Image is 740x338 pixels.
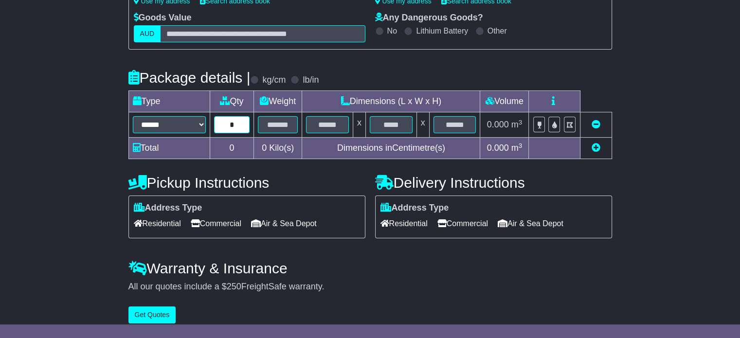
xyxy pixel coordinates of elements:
[134,216,181,231] span: Residential
[487,120,509,129] span: 0.000
[302,138,480,159] td: Dimensions in Centimetre(s)
[254,138,302,159] td: Kilo(s)
[302,91,480,112] td: Dimensions (L x W x H)
[210,138,254,159] td: 0
[353,112,365,138] td: x
[480,91,529,112] td: Volume
[380,216,428,231] span: Residential
[416,26,468,36] label: Lithium Battery
[262,75,286,86] label: kg/cm
[437,216,488,231] span: Commercial
[134,13,192,23] label: Goods Value
[254,91,302,112] td: Weight
[128,138,210,159] td: Total
[487,26,507,36] label: Other
[519,119,523,126] sup: 3
[375,13,483,23] label: Any Dangerous Goods?
[262,143,267,153] span: 0
[128,260,612,276] h4: Warranty & Insurance
[375,175,612,191] h4: Delivery Instructions
[128,306,176,323] button: Get Quotes
[592,143,600,153] a: Add new item
[128,175,365,191] h4: Pickup Instructions
[511,143,523,153] span: m
[128,282,612,292] div: All our quotes include a $ FreightSafe warranty.
[227,282,241,291] span: 250
[416,112,429,138] td: x
[511,120,523,129] span: m
[498,216,563,231] span: Air & Sea Depot
[592,120,600,129] a: Remove this item
[128,91,210,112] td: Type
[251,216,317,231] span: Air & Sea Depot
[134,203,202,213] label: Address Type
[128,70,251,86] h4: Package details |
[134,25,161,42] label: AUD
[191,216,241,231] span: Commercial
[487,143,509,153] span: 0.000
[303,75,319,86] label: lb/in
[387,26,397,36] label: No
[380,203,449,213] label: Address Type
[519,142,523,149] sup: 3
[210,91,254,112] td: Qty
